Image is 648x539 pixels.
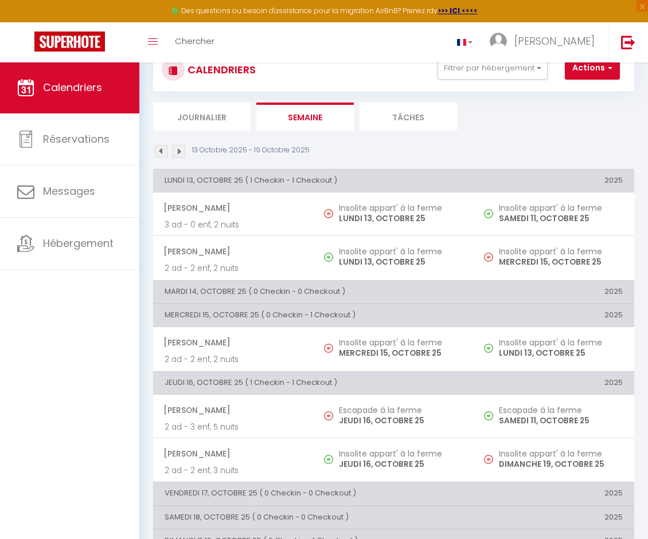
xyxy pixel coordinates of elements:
p: JEUDI 16, OCTOBRE 25 [339,415,463,427]
a: Chercher [166,22,223,62]
span: Calendriers [43,80,102,95]
p: 3 ad - 0 enf, 2 nuits [165,219,302,231]
button: Filtrer par hébergement [438,57,548,80]
img: NO IMAGE [484,209,493,218]
th: 2025 [474,169,634,192]
img: NO IMAGE [484,455,493,464]
h5: Insolite appart' à la ferme [339,338,463,347]
p: LUNDI 13, OCTOBRE 25 [339,256,463,268]
h5: Insolite appart' à la ferme [339,449,463,458]
p: 2 ad - 2 enf, 2 nuits [165,262,302,274]
h5: Escapade à la ferme [339,406,463,415]
span: Chercher [175,35,214,47]
h5: Insolite appart' à la ferme [499,338,623,347]
th: LUNDI 13, OCTOBRE 25 ( 1 Checkin - 1 Checkout ) [153,169,474,192]
span: [PERSON_NAME] [163,241,302,262]
li: Journalier [153,103,251,131]
p: LUNDI 13, OCTOBRE 25 [499,347,623,359]
p: 2 ad - 3 enf, 5 nuits [165,421,302,433]
th: VENDREDI 17, OCTOBRE 25 ( 0 Checkin - 0 Checkout ) [153,482,474,505]
th: 2025 [474,371,634,394]
button: Actions [565,57,620,80]
span: [PERSON_NAME] [163,443,302,465]
a: ... [PERSON_NAME] [481,22,609,62]
th: 2025 [474,280,634,303]
li: Tâches [360,103,457,131]
th: 2025 [474,482,634,505]
h5: Insolite appart' à la ferme [339,203,463,213]
h3: CALENDRIERS [185,57,256,82]
h5: Insolite appart' à la ferme [499,449,623,458]
img: NO IMAGE [484,344,493,353]
th: MERCREDI 15, OCTOBRE 25 ( 0 Checkin - 1 Checkout ) [153,304,474,326]
span: [PERSON_NAME] [163,197,302,219]
th: MARDI 14, OCTOBRE 25 ( 0 Checkin - 0 Checkout ) [153,280,474,303]
img: ... [490,33,507,50]
a: >>> ICI <<<< [438,6,478,15]
img: logout [621,35,635,49]
p: SAMEDI 11, OCTOBRE 25 [499,415,623,427]
th: JEUDI 16, OCTOBRE 25 ( 1 Checkin - 1 Checkout ) [153,371,474,394]
h5: Insolite appart' à la ferme [499,247,623,256]
h5: Insolite appart' à la ferme [339,247,463,256]
h5: Escapade à la ferme [499,406,623,415]
span: Réservations [43,132,110,146]
span: [PERSON_NAME] [514,34,595,48]
th: SAMEDI 18, OCTOBRE 25 ( 0 Checkin - 0 Checkout ) [153,506,474,529]
p: 13 Octobre 2025 - 19 Octobre 2025 [192,145,310,156]
span: Messages [43,184,95,198]
h5: Insolite appart' à la ferme [499,203,623,213]
img: NO IMAGE [324,344,333,353]
span: [PERSON_NAME] [163,332,302,353]
img: NO IMAGE [324,411,333,420]
span: [PERSON_NAME] [163,399,302,421]
p: DIMANCHE 19, OCTOBRE 25 [499,458,623,470]
img: Super Booking [34,32,105,52]
p: MERCREDI 15, OCTOBRE 25 [499,256,623,268]
p: 2 ad - 2 enf, 2 nuits [165,353,302,365]
img: NO IMAGE [484,253,493,262]
th: 2025 [474,304,634,326]
span: Hébergement [43,236,114,250]
img: NO IMAGE [324,209,333,218]
p: LUNDI 13, OCTOBRE 25 [339,213,463,225]
p: SAMEDI 11, OCTOBRE 25 [499,213,623,225]
p: JEUDI 16, OCTOBRE 25 [339,458,463,470]
li: Semaine [256,103,354,131]
th: 2025 [474,506,634,529]
p: MERCREDI 15, OCTOBRE 25 [339,347,463,359]
img: NO IMAGE [484,411,493,420]
p: 2 ad - 2 enf, 3 nuits [165,465,302,477]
